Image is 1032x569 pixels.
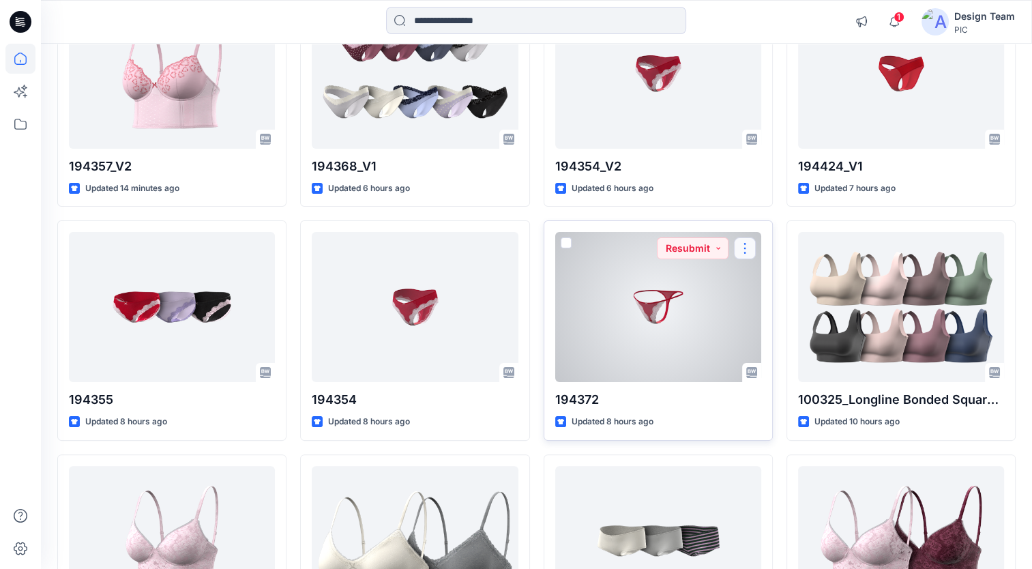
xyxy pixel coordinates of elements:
[798,232,1004,382] a: 100325_Longline Bonded Square Neck Bra
[572,181,653,196] p: Updated 6 hours ago
[954,25,1015,35] div: PIC
[69,232,275,382] a: 194355
[814,181,896,196] p: Updated 7 hours ago
[555,232,761,382] a: 194372
[328,181,410,196] p: Updated 6 hours ago
[69,390,275,409] p: 194355
[555,390,761,409] p: 194372
[312,157,518,176] p: 194368_V1
[85,415,167,429] p: Updated 8 hours ago
[798,390,1004,409] p: 100325_Longline Bonded Square Neck Bra
[69,157,275,176] p: 194357_V2
[312,390,518,409] p: 194354
[954,8,1015,25] div: Design Team
[814,415,900,429] p: Updated 10 hours ago
[572,415,653,429] p: Updated 8 hours ago
[894,12,904,23] span: 1
[922,8,949,35] img: avatar
[312,232,518,382] a: 194354
[85,181,179,196] p: Updated 14 minutes ago
[328,415,410,429] p: Updated 8 hours ago
[798,157,1004,176] p: 194424_V1
[555,157,761,176] p: 194354_V2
